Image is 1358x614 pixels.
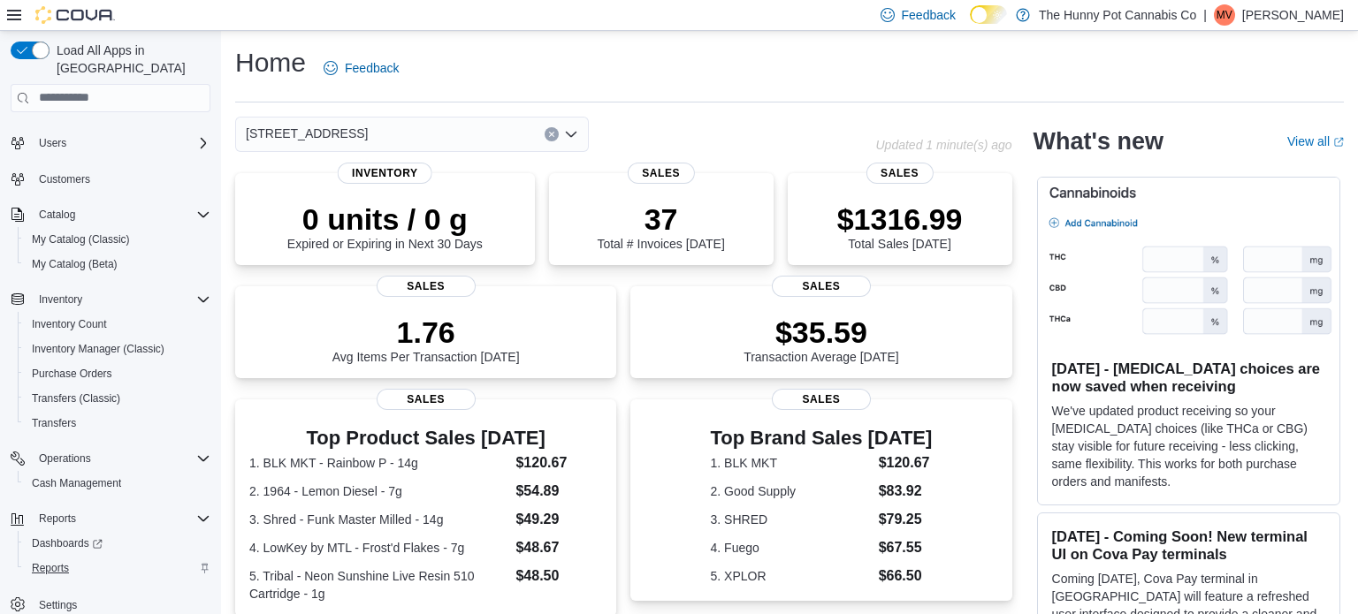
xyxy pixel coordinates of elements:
span: Cash Management [32,476,121,490]
span: Inventory [32,289,210,310]
button: Inventory Manager (Classic) [18,337,217,361]
button: Catalog [32,204,82,225]
a: My Catalog (Beta) [25,254,125,275]
div: Maly Vang [1214,4,1235,26]
dd: $83.92 [879,481,933,502]
button: Operations [32,448,98,469]
dt: 2. 1964 - Lemon Diesel - 7g [249,482,508,500]
h3: Top Product Sales [DATE] [249,428,602,449]
dd: $66.50 [879,565,933,587]
p: | [1203,4,1207,26]
span: Load All Apps in [GEOGRAPHIC_DATA] [50,42,210,77]
p: Updated 1 minute(s) ago [875,138,1011,152]
button: Reports [32,508,83,529]
dd: $67.55 [879,537,933,558]
span: My Catalog (Classic) [25,229,210,250]
dd: $48.67 [515,537,602,558]
dt: 1. BLK MKT - Rainbow P - 14g [249,454,508,472]
span: Sales [628,163,695,184]
span: Catalog [39,208,75,222]
span: [STREET_ADDRESS] [246,123,368,144]
span: MV [1217,4,1232,26]
span: Inventory Count [25,314,210,335]
input: Dark Mode [970,5,1007,24]
a: Inventory Count [25,314,114,335]
dt: 1. BLK MKT [711,454,872,472]
span: Users [32,133,210,154]
span: Inventory Manager (Classic) [25,338,210,360]
button: Users [4,131,217,155]
dd: $49.29 [515,509,602,530]
p: 37 [597,201,724,237]
a: Cash Management [25,473,128,494]
a: Dashboards [25,533,110,554]
p: 1.76 [332,315,520,350]
dt: 2. Good Supply [711,482,872,500]
a: Dashboards [18,531,217,556]
a: Purchase Orders [25,363,119,384]
svg: External link [1333,137,1344,148]
p: $1316.99 [837,201,963,237]
button: Customers [4,166,217,192]
span: Sales [377,389,476,410]
h2: What's new [1034,127,1163,155]
button: Reports [18,556,217,580]
span: Users [39,136,66,150]
button: Transfers (Classic) [18,386,217,411]
span: My Catalog (Beta) [25,254,210,275]
span: Feedback [345,59,399,77]
dt: 5. XPLOR [711,567,872,585]
span: Feedback [902,6,956,24]
button: Purchase Orders [18,361,217,386]
span: Dashboards [25,533,210,554]
a: Reports [25,557,76,579]
button: Inventory [32,289,89,310]
span: Inventory Count [32,317,107,331]
dd: $48.50 [515,565,602,587]
span: Reports [25,557,210,579]
img: Cova [35,6,115,24]
a: Customers [32,169,97,190]
span: Transfers [25,413,210,434]
span: Purchase Orders [32,367,112,381]
dd: $79.25 [879,509,933,530]
p: The Hunny Pot Cannabis Co [1039,4,1196,26]
p: 0 units / 0 g [287,201,483,237]
span: Catalog [32,204,210,225]
p: We've updated product receiving so your [MEDICAL_DATA] choices (like THCa or CBG) stay visible fo... [1052,402,1325,490]
button: Operations [4,446,217,471]
span: Sales [772,276,871,297]
button: Clear input [545,127,559,141]
button: Reports [4,506,217,531]
dt: 3. Shred - Funk Master Milled - 14g [249,511,508,528]
button: Users [32,133,73,154]
span: Operations [39,451,91,466]
button: Cash Management [18,471,217,496]
h1: Home [235,45,306,80]
button: Inventory Count [18,312,217,337]
button: My Catalog (Beta) [18,252,217,277]
dd: $54.89 [515,481,602,502]
a: Inventory Manager (Classic) [25,338,172,360]
span: Customers [32,168,210,190]
span: My Catalog (Beta) [32,257,118,271]
p: [PERSON_NAME] [1242,4,1344,26]
span: My Catalog (Classic) [32,232,130,246]
div: Avg Items Per Transaction [DATE] [332,315,520,364]
h3: [DATE] - [MEDICAL_DATA] choices are now saved when receiving [1052,360,1325,395]
span: Reports [32,561,69,575]
span: Purchase Orders [25,363,210,384]
button: Catalog [4,202,217,227]
p: $35.59 [744,315,899,350]
span: Dashboards [32,536,103,550]
a: Transfers [25,413,83,434]
a: Feedback [317,50,406,86]
h3: [DATE] - Coming Soon! New terminal UI on Cova Pay terminals [1052,527,1325,563]
span: Sales [377,276,476,297]
span: Operations [32,448,210,469]
div: Transaction Average [DATE] [744,315,899,364]
span: Sales [866,163,933,184]
a: My Catalog (Classic) [25,229,137,250]
span: Inventory Manager (Classic) [32,342,164,356]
